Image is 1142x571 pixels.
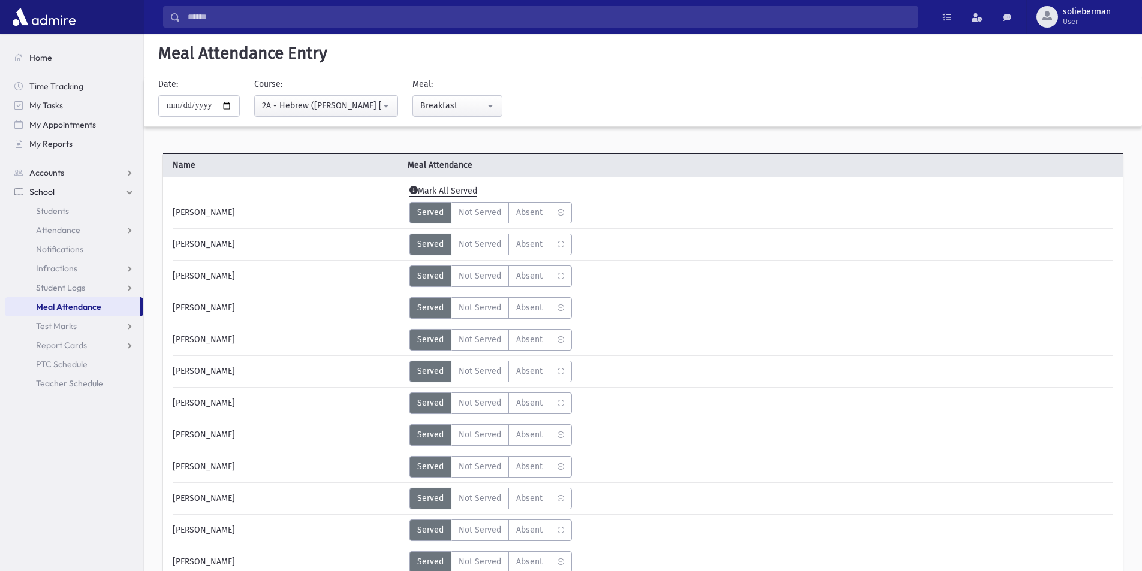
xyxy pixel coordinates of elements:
span: [PERSON_NAME] [173,238,235,250]
span: Attendance [36,225,80,235]
div: MeaStatus [409,456,572,478]
span: [PERSON_NAME] [173,333,235,346]
div: MeaStatus [409,519,572,541]
span: School [29,186,55,197]
span: Absent [516,238,543,250]
span: Absent [516,365,543,377]
span: Infractions [36,263,77,274]
span: [PERSON_NAME] [173,555,235,568]
span: Served [417,428,444,441]
button: 2A - Hebrew (Morah T. Goldberg) [254,95,398,117]
span: Teacher Schedule [36,378,103,389]
span: Served [417,270,444,282]
span: Not Served [459,555,501,568]
div: Breakfast [420,99,485,112]
span: User [1063,17,1111,26]
span: Served [417,238,444,250]
span: [PERSON_NAME] [173,206,235,219]
span: Served [417,365,444,377]
span: Not Served [459,238,501,250]
span: Absent [516,397,543,409]
label: Course: [254,78,282,90]
a: My Reports [5,134,143,153]
a: Report Cards [5,336,143,355]
span: Not Served [459,301,501,314]
span: Not Served [459,365,501,377]
span: Served [417,397,444,409]
span: My Appointments [29,119,96,130]
span: Not Served [459,206,501,219]
span: Served [417,301,444,314]
span: Name [163,159,403,171]
img: AdmirePro [10,5,79,29]
a: Teacher Schedule [5,374,143,393]
label: Meal: [412,78,433,90]
a: My Tasks [5,96,143,115]
div: MeaStatus [409,329,572,351]
a: Attendance [5,220,143,240]
span: Absent [516,428,543,441]
div: MeaStatus [409,202,572,223]
span: Notifications [36,244,83,255]
span: Absent [516,206,543,219]
span: Time Tracking [29,81,83,92]
a: Meal Attendance [5,297,140,316]
span: Served [417,524,444,536]
span: [PERSON_NAME] [173,397,235,409]
span: [PERSON_NAME] [173,460,235,473]
span: Served [417,460,444,473]
div: MeaStatus [409,265,572,287]
span: Served [417,492,444,504]
span: Report Cards [36,340,87,351]
a: Notifications [5,240,143,259]
span: Not Served [459,428,501,441]
span: [PERSON_NAME] [173,492,235,504]
a: Infractions [5,259,143,278]
div: MeaStatus [409,297,572,319]
span: [PERSON_NAME] [173,301,235,314]
span: Served [417,555,444,568]
a: Accounts [5,163,143,182]
span: My Tasks [29,100,63,111]
span: Students [36,206,69,216]
label: Date: [158,78,178,90]
input: Search [180,6,918,28]
span: Not Served [459,270,501,282]
span: Home [29,52,52,63]
span: Not Served [459,333,501,346]
span: Accounts [29,167,64,178]
span: [PERSON_NAME] [173,365,235,377]
span: Absent [516,270,543,282]
span: Absent [516,460,543,473]
span: [PERSON_NAME] [173,428,235,441]
div: MeaStatus [409,361,572,382]
span: Meal Attendance [36,301,101,312]
span: PTC Schedule [36,359,88,370]
span: Student Logs [36,282,85,293]
span: [PERSON_NAME] [173,524,235,536]
h5: Meal Attendance Entry [153,43,1132,64]
div: MeaStatus [409,424,572,446]
div: MeaStatus [409,234,572,255]
a: PTC Schedule [5,355,143,374]
a: Students [5,201,143,220]
span: Absent [516,333,543,346]
a: Student Logs [5,278,143,297]
div: MeaStatus [409,488,572,509]
a: Time Tracking [5,77,143,96]
span: Test Marks [36,321,77,331]
span: Not Served [459,492,501,504]
span: Absent [516,524,543,536]
a: Home [5,48,143,67]
span: Mark All Served [409,186,477,197]
span: Served [417,333,444,346]
div: 2A - Hebrew ([PERSON_NAME] [PERSON_NAME]) [262,99,381,112]
span: Served [417,206,444,219]
span: Not Served [459,524,501,536]
button: Breakfast [412,95,502,117]
a: School [5,182,143,201]
a: My Appointments [5,115,143,134]
span: Absent [516,555,543,568]
span: My Reports [29,138,73,149]
div: MeaStatus [409,392,572,414]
